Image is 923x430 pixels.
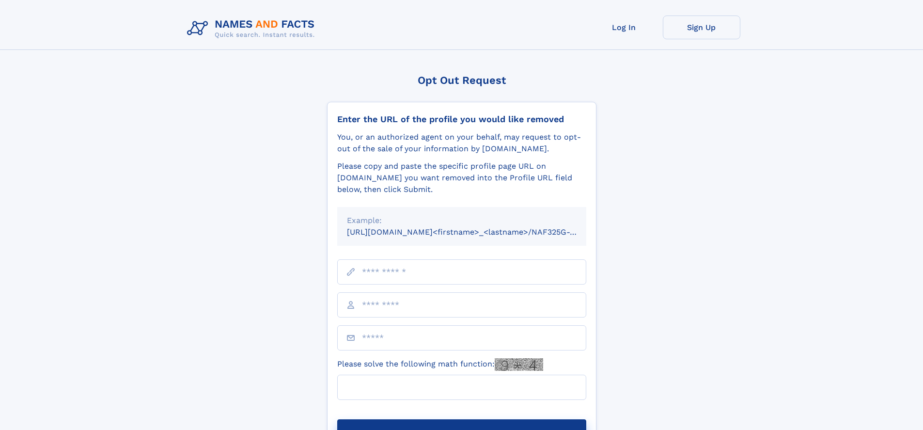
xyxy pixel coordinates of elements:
[327,74,596,86] div: Opt Out Request
[663,16,740,39] a: Sign Up
[183,16,323,42] img: Logo Names and Facts
[347,215,577,226] div: Example:
[337,131,586,155] div: You, or an authorized agent on your behalf, may request to opt-out of the sale of your informatio...
[337,114,586,125] div: Enter the URL of the profile you would like removed
[337,358,543,371] label: Please solve the following math function:
[347,227,605,237] small: [URL][DOMAIN_NAME]<firstname>_<lastname>/NAF325G-xxxxxxxx
[585,16,663,39] a: Log In
[337,160,586,195] div: Please copy and paste the specific profile page URL on [DOMAIN_NAME] you want removed into the Pr...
